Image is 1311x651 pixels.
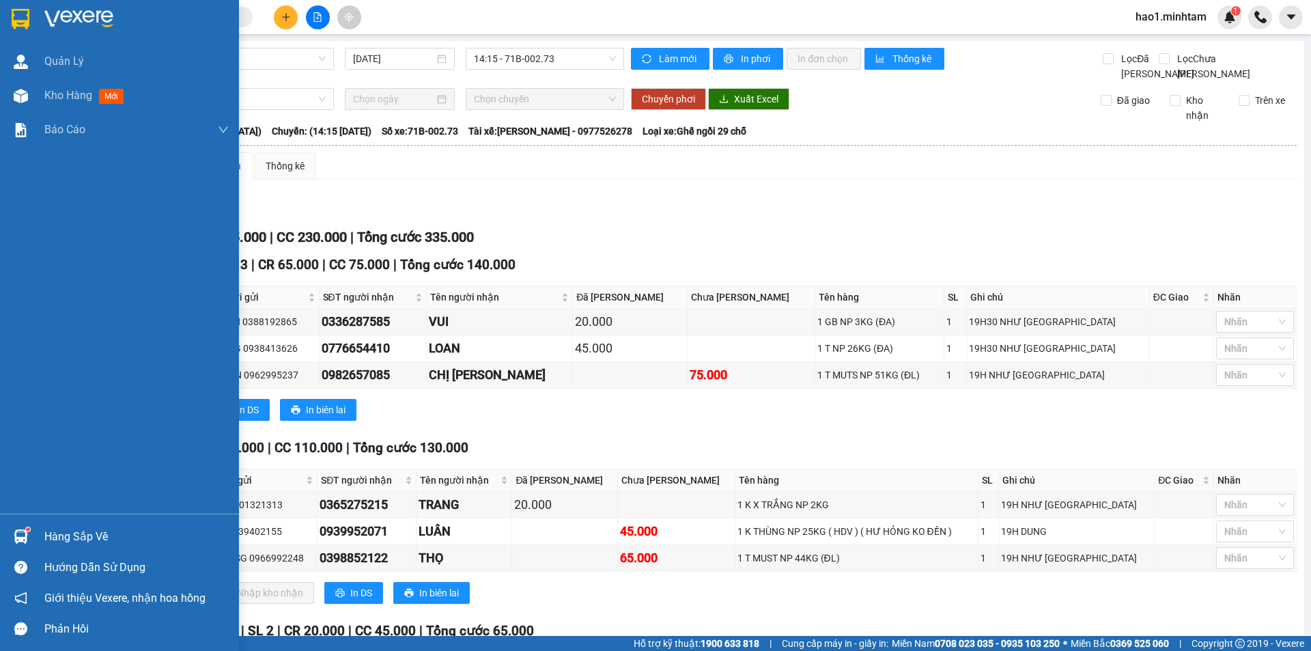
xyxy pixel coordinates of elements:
[270,229,273,245] span: |
[344,12,354,22] span: aim
[44,527,229,547] div: Hàng sắp về
[969,314,1147,329] div: 19H30 NHƯ [GEOGRAPHIC_DATA]
[817,368,942,383] div: 1 T MUTS NP 51KG (ĐL)
[419,623,423,639] span: |
[1125,8,1217,25] span: hao1.minhtam
[382,124,458,139] span: Số xe: 71B-002.73
[320,495,413,514] div: 0365275215
[355,623,416,639] span: CC 45.000
[241,623,244,639] span: |
[427,362,574,389] td: CHỊ THẠCH
[313,12,322,22] span: file-add
[44,557,229,578] div: Hướng dẫn sử dụng
[420,473,498,488] span: Tên người nhận
[430,290,559,305] span: Tên người nhận
[1217,290,1293,305] div: Nhãn
[1231,6,1241,16] sup: 1
[218,124,229,135] span: down
[322,365,424,385] div: 0982657085
[291,405,300,416] span: printer
[99,89,124,104] span: mới
[770,636,772,651] span: |
[419,495,510,514] div: TRANG
[318,492,416,518] td: 0365275215
[734,92,778,107] span: Xuất Excel
[659,51,699,66] span: Làm mới
[981,497,996,512] div: 1
[211,582,314,604] button: downloadNhập kho nhận
[474,49,616,69] span: 14:15 - 71B-002.73
[266,158,305,174] div: Thống kê
[1217,473,1293,488] div: Nhãn
[214,314,317,329] div: NGÂN 0388192865
[44,121,85,138] span: Báo cáo
[268,440,271,456] span: |
[688,286,815,309] th: Chưa [PERSON_NAME]
[322,339,424,358] div: 0776654410
[346,440,350,456] span: |
[999,469,1155,492] th: Ghi chú
[12,9,29,29] img: logo-vxr
[251,257,255,273] span: |
[1254,11,1267,23] img: phone-icon
[426,623,534,639] span: Tổng cước 65.000
[427,335,574,362] td: LOAN
[320,335,427,362] td: 0776654410
[631,88,706,110] button: Chuyển phơi
[427,309,574,335] td: VUI
[348,623,352,639] span: |
[1153,290,1200,305] span: ĐC Giao
[735,469,978,492] th: Tên hàng
[1001,551,1153,566] div: 19H NHƯ [GEOGRAPHIC_DATA]
[203,440,264,456] span: CR 20.000
[468,124,632,139] span: Tài xế: [PERSON_NAME] - 0977526278
[274,440,343,456] span: CC 110.000
[322,312,424,331] div: 0336287585
[737,551,976,566] div: 1 T MUST NP 44KG (ĐL)
[393,257,397,273] span: |
[14,89,28,103] img: warehouse-icon
[277,623,281,639] span: |
[207,551,315,566] div: DUNG SG 0966992248
[357,229,474,245] span: Tổng cước 335.000
[969,368,1147,383] div: 19H NHƯ [GEOGRAPHIC_DATA]
[14,561,27,574] span: question-circle
[1250,93,1291,108] span: Trên xe
[981,524,996,539] div: 1
[935,638,1060,649] strong: 0708 023 035 - 0935 103 250
[277,229,347,245] span: CC 230.000
[44,590,206,607] span: Giới thiệu Vexere, nhận hoa hồng
[429,339,571,358] div: LOAN
[353,440,468,456] span: Tổng cước 130.000
[978,469,999,492] th: SL
[892,51,933,66] span: Thống kê
[944,286,967,309] th: SL
[701,638,759,649] strong: 1900 633 818
[400,257,516,273] span: Tổng cước 140.000
[1181,93,1228,123] span: Kho nhận
[306,402,346,417] span: In biên lai
[573,286,688,309] th: Đã [PERSON_NAME]
[214,341,317,356] div: HẰNG 0938413626
[320,309,427,335] td: 0336287585
[214,368,317,383] div: THIỆN 0962995237
[737,497,976,512] div: 1 K X TRẮNG NP 2KG
[875,54,887,65] span: bar-chart
[1172,51,1252,81] span: Lọc Chưa [PERSON_NAME]
[320,549,413,568] div: 0398852122
[335,588,345,599] span: printer
[417,518,513,545] td: LUÂN
[474,89,616,109] span: Chọn chuyến
[14,529,28,544] img: warehouse-icon
[429,312,571,331] div: VUI
[324,582,383,604] button: printerIn DS
[967,286,1150,309] th: Ghi chú
[817,314,942,329] div: 1 GB NP 3KG (ĐA)
[215,290,305,305] span: Người gửi
[306,5,330,29] button: file-add
[690,365,813,385] div: 75.000
[44,89,92,102] span: Kho hàng
[737,524,976,539] div: 1 K THÙNG NP 25KG ( HDV ) ( HƯ HỎNG KO ĐỀN )
[892,636,1060,651] span: Miền Nam
[713,48,783,70] button: printerIn phơi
